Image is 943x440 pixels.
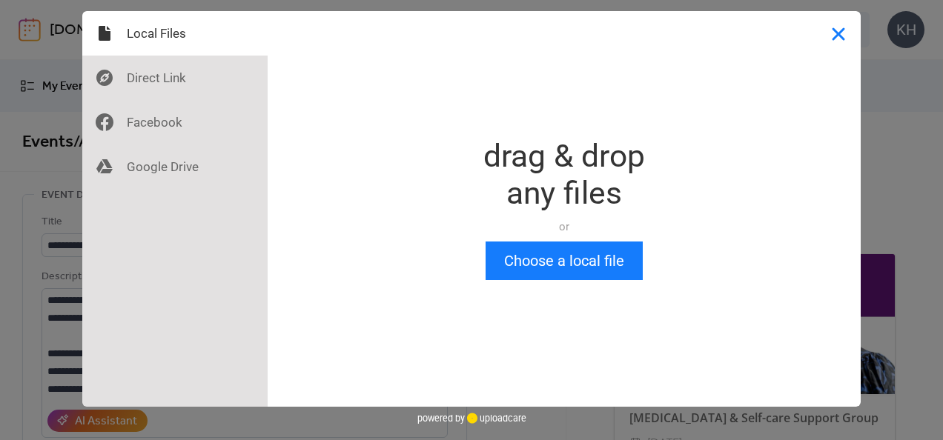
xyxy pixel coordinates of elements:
div: or [483,219,645,234]
div: powered by [417,407,526,429]
div: drag & drop any files [483,138,645,212]
div: Local Files [82,11,268,56]
button: Choose a local file [486,241,643,280]
div: Google Drive [82,144,268,189]
a: uploadcare [465,413,526,424]
div: Direct Link [82,56,268,100]
div: Facebook [82,100,268,144]
button: Close [816,11,861,56]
